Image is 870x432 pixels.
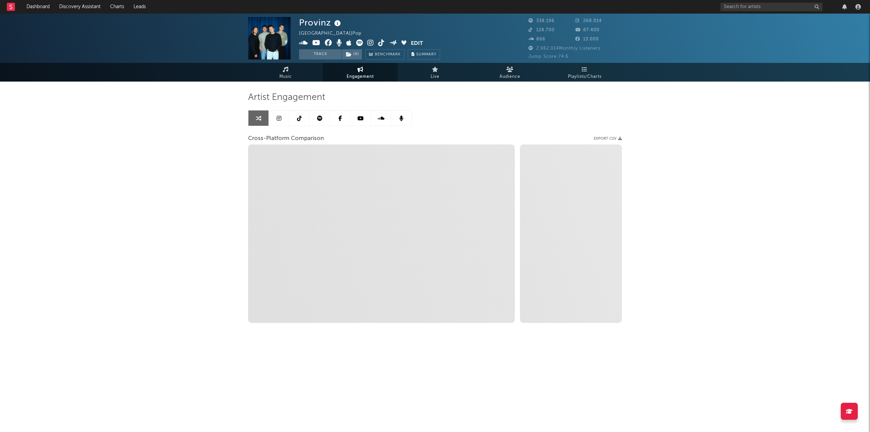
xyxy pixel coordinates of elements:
[248,93,325,102] span: Artist Engagement
[416,53,436,56] span: Summary
[720,3,822,11] input: Search for artists
[594,137,622,141] button: Export CSV
[528,28,555,32] span: 128.700
[575,28,599,32] span: 87.400
[375,51,401,59] span: Benchmark
[299,30,369,38] div: [GEOGRAPHIC_DATA] | Pop
[398,63,472,82] a: Live
[342,49,362,59] button: (4)
[342,49,362,59] span: ( 4 )
[528,54,569,59] span: Jump Score: 74.6
[500,73,520,81] span: Audience
[575,19,602,23] span: 268.014
[408,49,440,59] button: Summary
[323,63,398,82] a: Engagement
[568,73,602,81] span: Playlists/Charts
[528,37,545,41] span: 866
[279,73,292,81] span: Music
[528,46,601,51] span: 2.962.014 Monthly Listeners
[299,17,343,28] div: Provinz
[347,73,374,81] span: Engagement
[547,63,622,82] a: Playlists/Charts
[248,63,323,82] a: Music
[528,19,555,23] span: 338.196
[299,49,342,59] button: Track
[575,37,599,41] span: 13.000
[472,63,547,82] a: Audience
[248,135,324,143] span: Cross-Platform Comparison
[411,39,423,48] button: Edit
[365,49,404,59] a: Benchmark
[431,73,439,81] span: Live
